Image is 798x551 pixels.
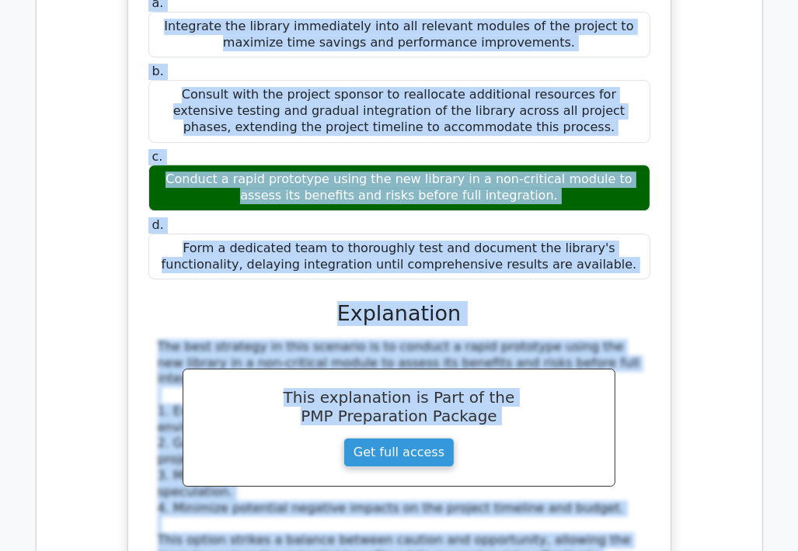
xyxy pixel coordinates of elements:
div: Form a dedicated team to thoroughly test and document the library's functionality, delaying integ... [148,234,650,280]
h3: Explanation [158,301,641,326]
div: Conduct a rapid prototype using the new library in a non-critical module to assess its benefits a... [148,165,650,211]
span: d. [152,217,164,232]
div: Integrate the library immediately into all relevant modules of the project to maximize time savin... [148,12,650,58]
span: b. [152,64,164,78]
a: Get full access [343,438,455,467]
div: Consult with the project sponsor to reallocate additional resources for extensive testing and gra... [148,80,650,142]
span: c. [152,149,163,164]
